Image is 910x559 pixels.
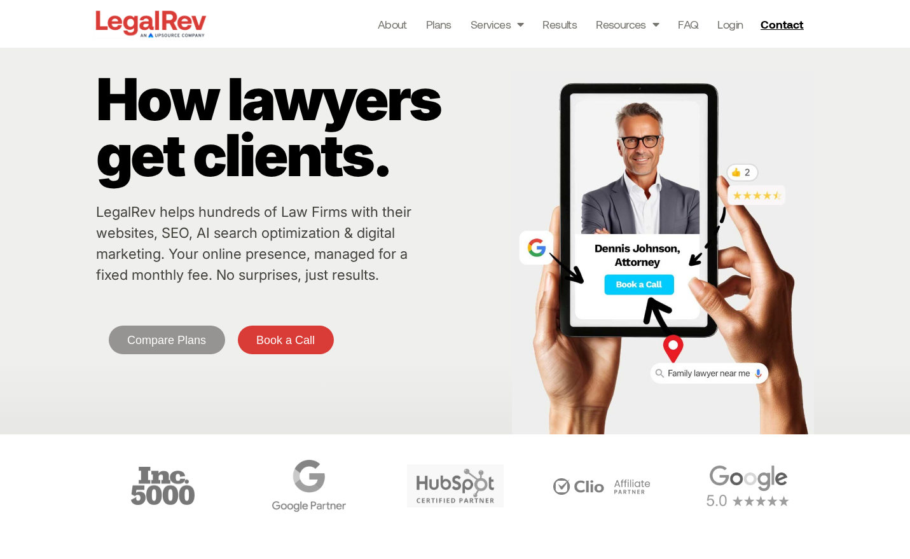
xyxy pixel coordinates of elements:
div: 4 / 6 [239,453,379,518]
a: Services [471,15,524,33]
a: FAQ [678,15,698,33]
span: Compare Plans [127,335,206,346]
nav: Menu [378,15,743,33]
p: How lawyers get clients. [96,71,506,183]
a: Compare Plans [109,326,225,354]
div: 5 / 6 [385,453,525,518]
div: 6 / 6 [532,453,672,518]
a: Results [542,15,577,33]
a: Login [717,15,743,33]
a: About [378,15,407,33]
a: Book a Call [238,326,334,354]
span: Book a Call [256,335,315,346]
span: Contact [761,18,803,30]
a: LegalRev helps hundreds of Law Firms with their websites, SEO, AI search optimization & digital m... [96,204,411,283]
div: Carousel [93,453,818,518]
a: Resources [596,15,659,33]
a: Contact [755,14,811,34]
div: 1 / 6 [678,453,818,518]
a: Plans [426,15,452,33]
div: 3 / 6 [93,453,233,518]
